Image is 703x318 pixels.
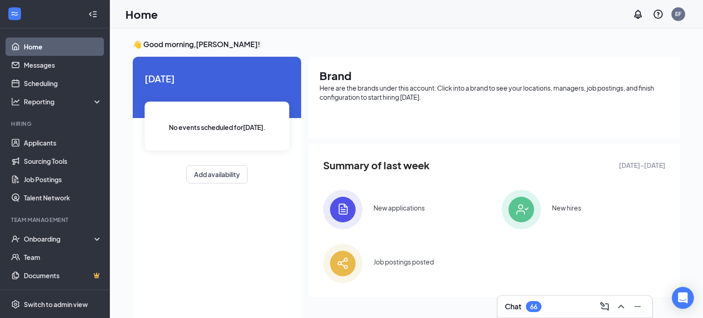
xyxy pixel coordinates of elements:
img: icon [502,190,541,229]
div: Here are the brands under this account. Click into a brand to see your locations, managers, job p... [319,83,669,102]
div: Team Management [11,216,100,224]
span: [DATE] - [DATE] [619,160,665,170]
a: Sourcing Tools [24,152,102,170]
span: No events scheduled for [DATE] . [169,122,265,132]
a: Messages [24,56,102,74]
div: New applications [373,203,425,212]
div: Open Intercom Messenger [672,287,694,309]
button: ChevronUp [614,299,628,314]
h1: Brand [319,68,669,83]
div: Switch to admin view [24,300,88,309]
h1: Home [125,6,158,22]
svg: Collapse [88,10,97,19]
span: [DATE] [145,71,289,86]
button: ComposeMessage [597,299,612,314]
button: Add availability [186,165,248,183]
img: icon [323,190,362,229]
h3: Chat [505,302,521,312]
svg: WorkstreamLogo [10,9,19,18]
div: Reporting [24,97,103,106]
button: Minimize [630,299,645,314]
a: Home [24,38,102,56]
a: Talent Network [24,189,102,207]
div: Hiring [11,120,100,128]
a: Team [24,248,102,266]
svg: Settings [11,300,20,309]
div: New hires [552,203,581,212]
a: Applicants [24,134,102,152]
a: SurveysCrown [24,285,102,303]
svg: QuestionInfo [653,9,664,20]
div: EF [675,10,681,18]
div: Onboarding [24,234,94,243]
span: Summary of last week [323,157,430,173]
svg: ChevronUp [616,301,627,312]
a: Job Postings [24,170,102,189]
h3: 👋 Good morning, [PERSON_NAME] ! [133,39,680,49]
a: DocumentsCrown [24,266,102,285]
svg: Notifications [633,9,644,20]
a: Scheduling [24,74,102,92]
img: icon [323,244,362,283]
svg: Analysis [11,97,20,106]
svg: ComposeMessage [599,301,610,312]
svg: Minimize [632,301,643,312]
div: Job postings posted [373,257,434,266]
svg: UserCheck [11,234,20,243]
div: 66 [530,303,537,311]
